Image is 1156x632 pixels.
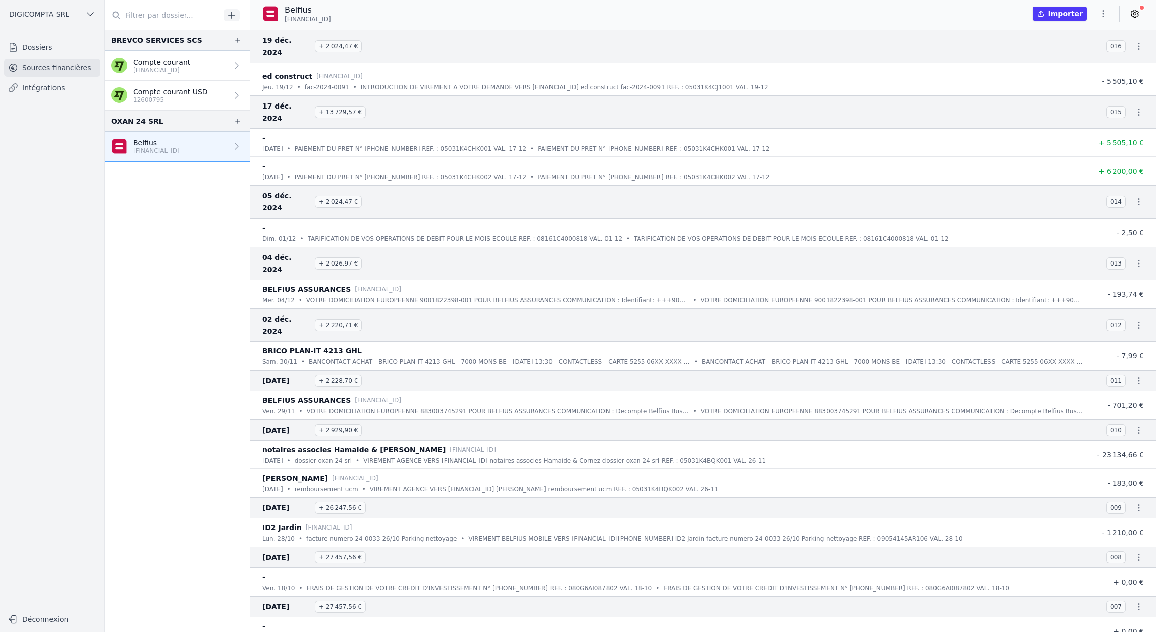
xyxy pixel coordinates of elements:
[1108,290,1144,298] span: - 193,74 €
[262,144,283,154] p: [DATE]
[262,345,362,357] p: BRICO PLAN-IT 4213 GHL
[111,34,202,46] div: BREVCO SERVICES SCS
[1106,40,1126,52] span: 016
[332,473,378,483] p: [FINANCIAL_ID]
[1106,551,1126,563] span: 008
[315,196,362,208] span: + 2 024,47 €
[1117,352,1144,360] span: - 7,99 €
[299,295,302,305] div: •
[701,406,1083,416] p: VOTRE DOMICILIATION EUROPEENNE 883003745291 POUR BELFIUS ASSURANCES COMMUNICATION : Decompte Belf...
[530,144,534,154] div: •
[111,115,163,127] div: OXAN 24 SRL
[133,147,180,155] p: [FINANCIAL_ID]
[287,172,291,182] div: •
[468,534,962,544] p: VIREMENT BELFIUS MOBILE VERS [FINANCIAL_ID][PHONE_NUMBER] ID2 Jardin facture numero 24-0033 26/10...
[315,40,362,52] span: + 2 024,47 €
[1106,196,1126,208] span: 014
[4,59,100,77] a: Sources financières
[355,284,401,294] p: [FINANCIAL_ID]
[306,522,352,533] p: [FINANCIAL_ID]
[315,319,362,331] span: + 2 220,71 €
[133,138,180,148] p: Belfius
[308,234,622,244] p: TARIFICATION DE VOS OPERATIONS DE DEBIT POUR LE MOIS ECOULE REF. : 08161C4000818 VAL. 01-12
[370,484,719,494] p: VIREMENT AGENCE VERS [FINANCIAL_ID] [PERSON_NAME] remboursement ucm REF. : 05031K4BQK002 VAL. 26-11
[355,395,401,405] p: [FINANCIAL_ID]
[4,6,100,22] button: DIGICOMPTA SRL
[262,6,279,22] img: belfius-1.png
[693,295,696,305] div: •
[538,144,769,154] p: PAIEMENT DU PRET N° [PHONE_NUMBER] REF. : 05031K4CHK001 VAL. 17-12
[262,444,446,456] p: notaires associes Hamaide & [PERSON_NAME]
[315,502,366,514] span: + 26 247,56 €
[306,295,689,305] p: VOTRE DOMICILIATION EUROPEENNE 9001822398-001 POUR BELFIUS ASSURANCES COMMUNICATION : Identifiant...
[295,144,526,154] p: PAIEMENT DU PRET N° [PHONE_NUMBER] REF. : 05031K4CHK001 VAL. 17-12
[133,87,208,97] p: Compte courant USD
[262,313,311,337] span: 02 déc. 2024
[262,484,283,494] p: [DATE]
[262,375,311,387] span: [DATE]
[305,82,349,92] p: fac-2024-0091
[307,583,652,593] p: FRAIS DE GESTION DE VOTRE CREDIT D'INVESTISSEMENT N° [PHONE_NUMBER] REF. : 080G6AI087802 VAL. 18-10
[450,445,496,455] p: [FINANCIAL_ID]
[626,234,630,244] div: •
[356,456,359,466] div: •
[316,71,363,81] p: [FINANCIAL_ID]
[1108,479,1144,487] span: - 183,00 €
[299,534,302,544] div: •
[111,87,127,103] img: wise.png
[105,132,250,162] a: Belfius [FINANCIAL_ID]
[1098,167,1144,175] span: + 6 200,00 €
[262,70,312,82] p: ed construct
[1106,257,1126,270] span: 013
[262,394,351,406] p: BELFIUS ASSURANCES
[299,406,302,416] div: •
[262,172,283,182] p: [DATE]
[361,82,768,92] p: INTRODUCTION DE VIREMENT A VOTRE DEMANDE VERS [FINANCIAL_ID] ed construct fac-2024-0091 REF. : 05...
[287,484,291,494] div: •
[262,222,265,234] p: -
[1106,319,1126,331] span: 012
[105,81,250,111] a: Compte courant USD 12600795
[262,82,293,92] p: jeu. 19/12
[664,583,1009,593] p: FRAIS DE GESTION DE VOTRE CREDIT D'INVESTISSEMENT N° [PHONE_NUMBER] REF. : 080G6AI087802 VAL. 18-10
[133,96,208,104] p: 12600795
[287,456,291,466] div: •
[1102,529,1144,537] span: - 1 210,00 €
[4,611,100,627] button: Déconnexion
[262,190,311,214] span: 05 déc. 2024
[299,583,302,593] div: •
[262,100,311,124] span: 17 déc. 2024
[295,172,526,182] p: PAIEMENT DU PRET N° [PHONE_NUMBER] REF. : 05031K4CHK002 VAL. 17-12
[262,424,311,436] span: [DATE]
[262,357,297,367] p: sam. 30/11
[315,551,366,563] span: + 27 457,56 €
[700,295,1083,305] p: VOTRE DOMICILIATION EUROPEENNE 9001822398-001 POUR BELFIUS ASSURANCES COMMUNICATION : Identifiant...
[285,4,331,16] p: Belfius
[1108,401,1144,409] span: - 701,20 €
[262,406,295,416] p: ven. 29/11
[111,58,127,74] img: wise.png
[306,534,457,544] p: facture numero 24-0033 26/10 Parking nettoyage
[1106,424,1126,436] span: 010
[315,257,362,270] span: + 2 026,97 €
[262,283,351,295] p: BELFIUS ASSURANCES
[1033,7,1087,21] button: Importer
[262,251,311,276] span: 04 déc. 2024
[285,15,331,23] span: [FINANCIAL_ID]
[262,571,265,583] p: -
[295,456,352,466] p: dossier oxan 24 srl
[656,583,659,593] div: •
[315,601,366,613] span: + 27 457,56 €
[105,51,250,81] a: Compte courant [FINANCIAL_ID]
[353,82,357,92] div: •
[1106,375,1126,387] span: 011
[262,295,295,305] p: mer. 04/12
[1106,106,1126,118] span: 015
[262,472,328,484] p: [PERSON_NAME]
[1106,502,1126,514] span: 009
[300,234,303,244] div: •
[262,583,295,593] p: ven. 18/10
[262,534,295,544] p: lun. 28/10
[262,601,311,613] span: [DATE]
[307,406,689,416] p: VOTRE DOMICILIATION EUROPEENNE 883003745291 POUR BELFIUS ASSURANCES COMMUNICATION : Decompte Belf...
